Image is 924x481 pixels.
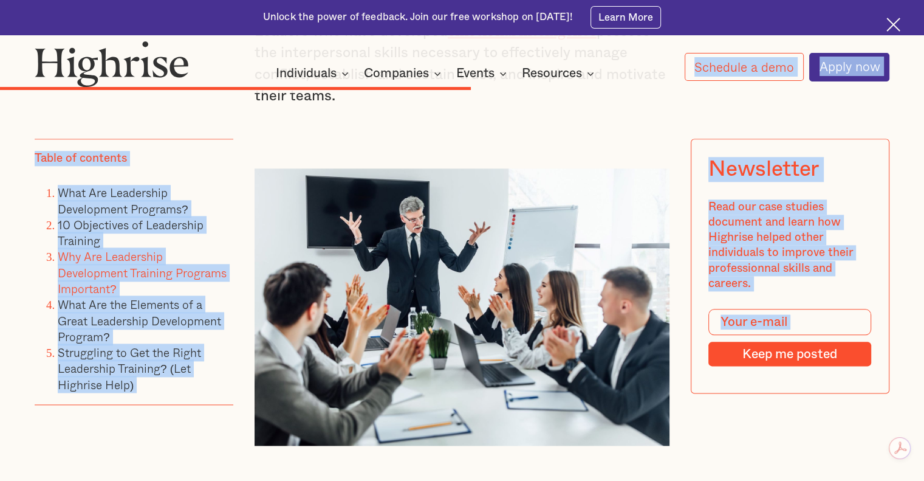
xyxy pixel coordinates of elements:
a: Schedule a demo [685,53,804,81]
img: Professionals are welcomed to leadership program [255,168,669,446]
div: Events [456,66,510,81]
div: Events [456,66,495,81]
form: Modal Form [709,309,872,367]
div: Table of contents [35,151,127,166]
a: Learn More [590,6,662,28]
a: Apply now [809,53,889,81]
a: What Are the Elements of a Great Leadership Development Program? [58,296,221,345]
div: Individuals [276,66,337,81]
div: Individuals [276,66,352,81]
div: Unlock the power of feedback. Join our free workshop on [DATE]! [263,10,573,24]
img: Cross icon [886,18,900,32]
input: Your e-mail [709,309,872,335]
a: 10 Objectives of Leadership Training [58,216,204,249]
div: Read our case studies document and learn how Highrise helped other individuals to improve their p... [709,199,872,292]
div: Resources [522,66,582,81]
div: Newsletter [709,157,819,182]
div: Companies [364,66,445,81]
input: Keep me posted [709,342,872,366]
div: Companies [364,66,429,81]
img: Highrise logo [35,41,189,88]
div: Resources [522,66,598,81]
a: Why Are Leadership Development Training Programs Important? [58,247,227,297]
a: What Are Leadership Development Programs? [58,184,188,217]
a: Struggling to Get the Right Leadership Training? (Let Highrise Help) [58,344,201,393]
